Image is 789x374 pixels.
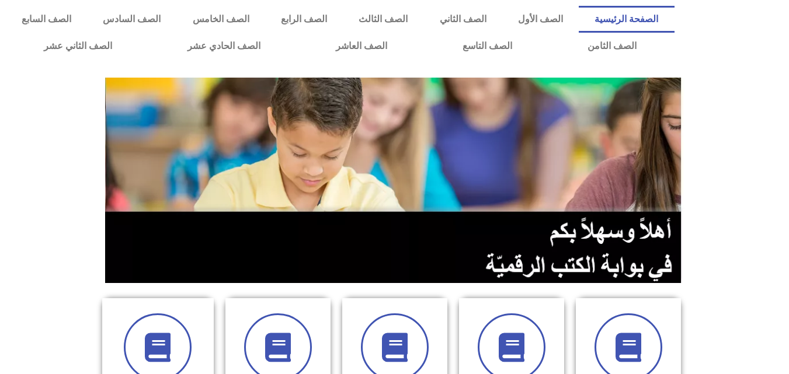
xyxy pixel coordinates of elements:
a: الصف السادس [87,6,176,33]
a: الصف الحادي عشر [150,33,298,60]
a: الصف العاشر [298,33,425,60]
a: الصف الثالث [343,6,423,33]
a: الصف السابع [6,6,87,33]
a: الصف الرابع [265,6,343,33]
a: الصف الأول [502,6,579,33]
a: الصفحة الرئيسية [579,6,674,33]
a: الصف الثاني [424,6,502,33]
a: الصف الثامن [550,33,674,60]
a: الصف التاسع [425,33,550,60]
a: الصف الخامس [177,6,265,33]
a: الصف الثاني عشر [6,33,150,60]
